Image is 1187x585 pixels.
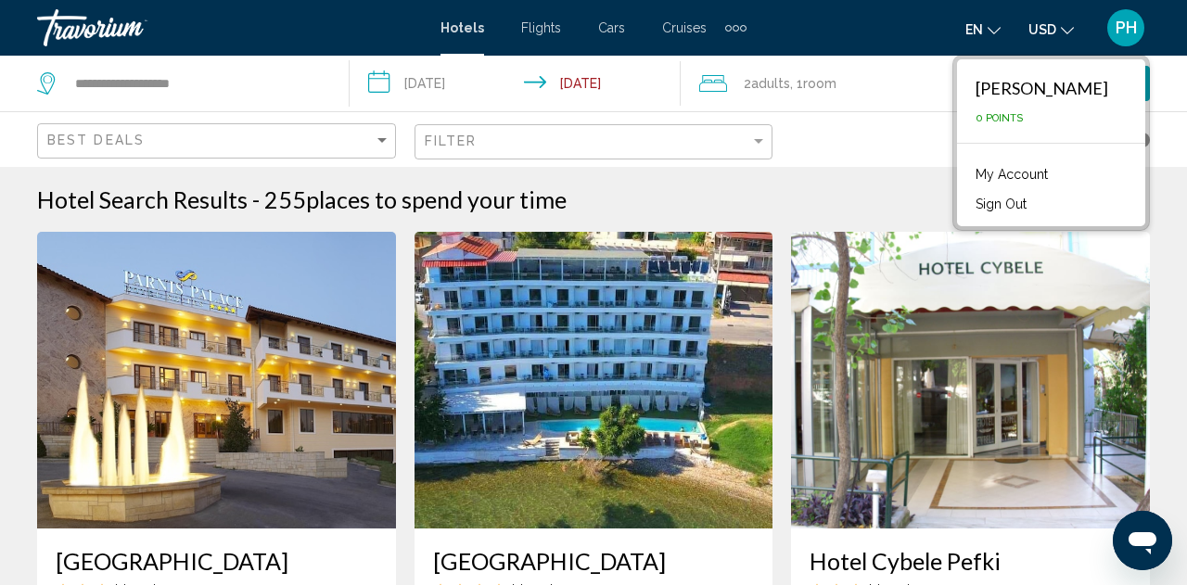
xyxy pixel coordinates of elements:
[662,20,707,35] a: Cruises
[966,162,1057,186] a: My Account
[965,22,983,37] span: en
[47,133,145,147] span: Best Deals
[306,185,567,213] span: places to spend your time
[965,16,1001,43] button: Change language
[681,56,993,111] button: Travelers: 2 adults, 0 children
[810,547,1131,575] a: Hotel Cybele Pefki
[1028,22,1056,37] span: USD
[47,134,390,149] mat-select: Sort by
[966,192,1036,216] button: Sign Out
[56,547,377,575] a: [GEOGRAPHIC_DATA]
[37,9,422,46] a: Travorium
[425,134,478,148] span: Filter
[350,56,681,111] button: Check-in date: Sep 10, 2025 Check-out date: Sep 14, 2025
[1102,8,1150,47] button: User Menu
[976,112,1023,124] span: 0 Points
[433,547,755,575] a: [GEOGRAPHIC_DATA]
[1113,511,1172,570] iframe: Button to launch messaging window
[415,232,773,528] img: Hotel image
[791,232,1150,528] img: Hotel image
[415,123,773,161] button: Filter
[252,185,260,213] span: -
[598,20,625,35] a: Cars
[1116,19,1137,37] span: PH
[790,70,836,96] span: , 1
[37,232,396,528] img: Hotel image
[440,20,484,35] a: Hotels
[264,185,567,213] h2: 255
[744,70,790,96] span: 2
[1028,16,1074,43] button: Change currency
[725,13,747,43] button: Extra navigation items
[751,76,790,91] span: Adults
[803,76,836,91] span: Room
[37,185,248,213] h1: Hotel Search Results
[521,20,561,35] a: Flights
[976,78,1108,98] div: [PERSON_NAME]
